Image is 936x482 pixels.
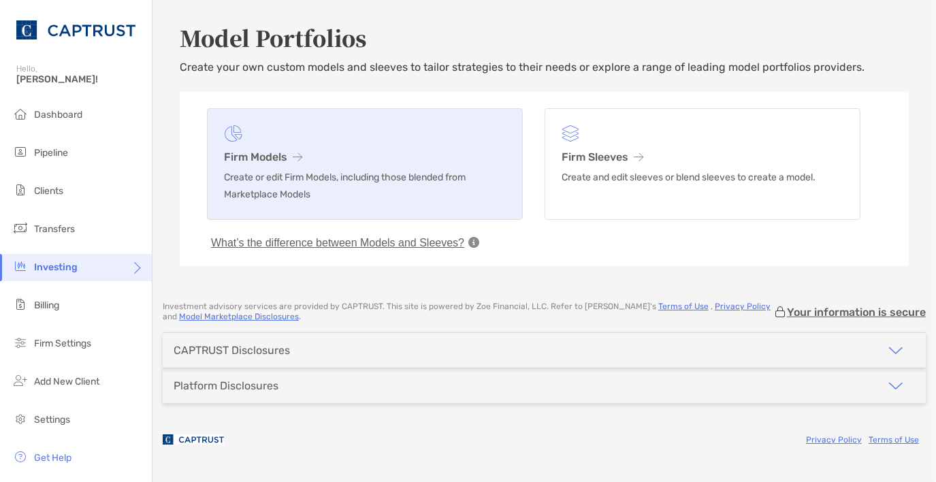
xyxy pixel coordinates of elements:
[658,302,709,311] a: Terms of Use
[869,435,919,445] a: Terms of Use
[12,334,29,351] img: firm-settings icon
[224,150,506,163] h3: Firm Models
[545,108,860,220] a: Firm SleevesCreate and edit sleeves or blend sleeves to create a model.
[12,144,29,160] img: pipeline icon
[34,185,63,197] span: Clients
[179,312,299,321] a: Model Marketplace Disclosures
[207,108,523,220] a: Firm ModelsCreate or edit Firm Models, including those blended from Marketplace Models
[207,236,468,250] button: What’s the difference between Models and Sleeves?
[12,296,29,312] img: billing icon
[12,220,29,236] img: transfers icon
[34,300,59,311] span: Billing
[174,379,278,392] div: Platform Disclosures
[34,223,75,235] span: Transfers
[34,376,99,387] span: Add New Client
[12,182,29,198] img: clients icon
[562,169,843,186] p: Create and edit sleeves or blend sleeves to create a model.
[16,5,135,54] img: CAPTRUST Logo
[12,372,29,389] img: add_new_client icon
[12,106,29,122] img: dashboard icon
[34,414,70,425] span: Settings
[787,306,926,319] p: Your information is secure
[34,452,71,464] span: Get Help
[888,378,904,394] img: icon arrow
[180,22,909,53] h2: Model Portfolios
[12,258,29,274] img: investing icon
[163,424,224,455] img: company logo
[174,344,290,357] div: CAPTRUST Disclosures
[34,147,68,159] span: Pipeline
[34,338,91,349] span: Firm Settings
[562,150,843,163] h3: Firm Sleeves
[806,435,862,445] a: Privacy Policy
[715,302,771,311] a: Privacy Policy
[888,342,904,359] img: icon arrow
[12,411,29,427] img: settings icon
[34,109,82,120] span: Dashboard
[224,169,506,203] p: Create or edit Firm Models, including those blended from Marketplace Models
[16,74,144,85] span: [PERSON_NAME]!
[12,449,29,465] img: get-help icon
[163,302,773,322] p: Investment advisory services are provided by CAPTRUST . This site is powered by Zoe Financial, LL...
[34,261,78,273] span: Investing
[180,59,909,76] p: Create your own custom models and sleeves to tailor strategies to their needs or explore a range ...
